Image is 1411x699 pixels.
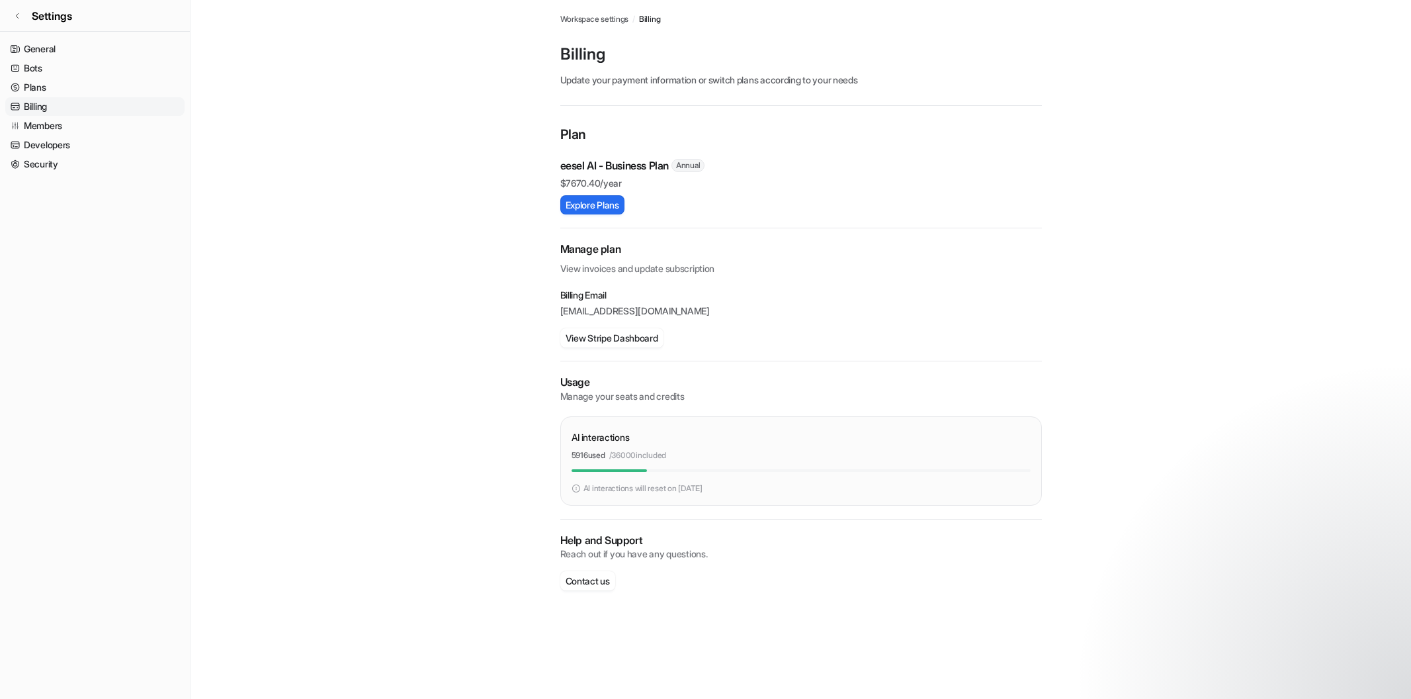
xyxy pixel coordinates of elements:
p: Manage your seats and credits [560,390,1042,403]
p: [EMAIL_ADDRESS][DOMAIN_NAME] [560,304,1042,318]
p: AI interactions [572,430,630,444]
a: Billing [5,97,185,116]
span: Settings [32,8,72,24]
p: eesel AI - Business Plan [560,158,669,173]
button: Explore Plans [560,195,624,214]
p: Billing [560,44,1042,65]
a: Bots [5,59,185,77]
a: Security [5,155,185,173]
span: / [632,13,635,25]
a: General [5,40,185,58]
p: View invoices and update subscription [560,257,1042,275]
a: Workspace settings [560,13,629,25]
p: Update your payment information or switch plans according to your needs [560,73,1042,87]
p: 5916 used [572,449,605,461]
p: Plan [560,124,1042,147]
a: Developers [5,136,185,154]
button: View Stripe Dashboard [560,328,663,348]
p: Usage [560,375,1042,390]
p: / 36000 included [609,449,667,461]
p: Billing Email [560,289,1042,302]
a: Members [5,117,185,135]
button: Contact us [560,571,615,590]
p: $ 7670.40/year [560,176,1042,190]
p: Help and Support [560,533,1042,548]
p: Reach out if you have any questions. [560,547,1042,561]
a: Billing [639,13,660,25]
p: AI interactions will reset on [DATE] [583,483,703,494]
span: Annual [671,159,705,172]
h2: Manage plan [560,242,1042,257]
a: Plans [5,78,185,97]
